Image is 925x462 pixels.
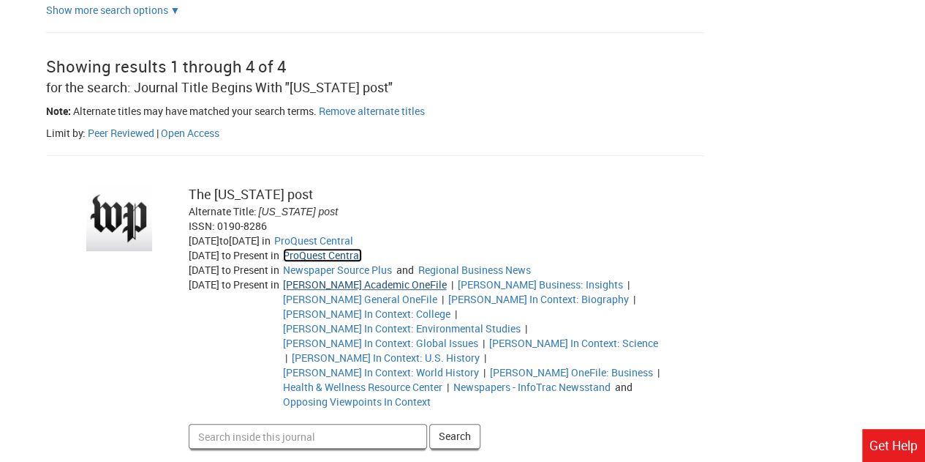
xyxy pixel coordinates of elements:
[283,277,447,291] a: Go to Gale Academic OneFile
[222,263,268,277] span: to Present
[271,277,279,291] span: in
[46,3,168,17] a: Show more search options
[429,424,480,449] button: Search
[222,248,268,262] span: to Present
[189,263,283,277] div: [DATE]
[613,380,635,394] span: and
[170,3,181,17] a: Show more search options
[283,292,437,306] a: Go to Gale General OneFile
[274,234,353,247] a: Go to ProQuest Central
[259,206,338,217] span: [US_STATE] post
[490,365,653,379] a: Go to Gale OneFile: Business
[453,380,611,394] a: Go to Newspapers - InfoTrac Newsstand
[283,263,392,277] a: Go to Newspaper Source Plus
[489,336,658,350] a: Go to Gale In Context: Science
[448,292,629,306] a: Go to Gale In Context: Biography
[449,277,456,291] span: |
[189,204,257,218] span: Alternate Title:
[189,219,666,234] div: ISSN: 0190-8286
[439,292,446,306] span: |
[292,351,480,365] a: Go to Gale In Context: U.S. History
[655,365,662,379] span: |
[319,104,425,118] a: Remove alternate titles
[222,277,268,291] span: to Present
[862,429,925,462] a: Get Help
[631,292,638,306] span: |
[445,380,451,394] span: |
[283,351,290,365] span: |
[453,307,459,321] span: |
[283,365,479,379] a: Go to Gale In Context: World History
[156,126,159,140] span: |
[189,185,666,204] div: The [US_STATE] post
[88,126,154,140] a: Filter by peer reviewed
[418,263,531,277] a: Go to Regional Business News
[189,248,283,263] div: [DATE]
[262,234,271,247] span: in
[283,248,362,262] a: Go to ProQuest Central
[86,185,152,251] img: cover image for: The Washington post
[271,248,279,262] span: in
[283,307,450,321] a: Go to Gale In Context: College
[481,365,488,379] span: |
[458,277,623,291] a: Go to Gale Business: Insights
[46,126,86,140] span: Limit by:
[189,277,283,409] div: [DATE]
[161,126,219,140] a: Filter by peer open access
[283,380,442,394] a: Go to Health & Wellness Resource Center
[283,336,478,350] a: Go to Gale In Context: Global Issues
[189,424,427,449] input: Search inside this journal
[283,321,521,335] a: Go to Gale In Context: Environmental Studies
[283,395,431,409] a: Go to Opposing Viewpoints In Context
[73,104,317,118] span: Alternate titles may have matched your search terms.
[480,336,487,350] span: |
[523,321,529,335] span: |
[46,56,286,77] span: Showing results 1 through 4 of 4
[625,277,632,291] span: |
[482,351,488,365] span: |
[394,263,416,277] span: and
[46,78,393,96] span: for the search: Journal Title Begins With "[US_STATE] post"
[189,234,274,248] div: [DATE] [DATE]
[46,104,71,118] span: Note:
[271,263,279,277] span: in
[219,234,229,247] span: to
